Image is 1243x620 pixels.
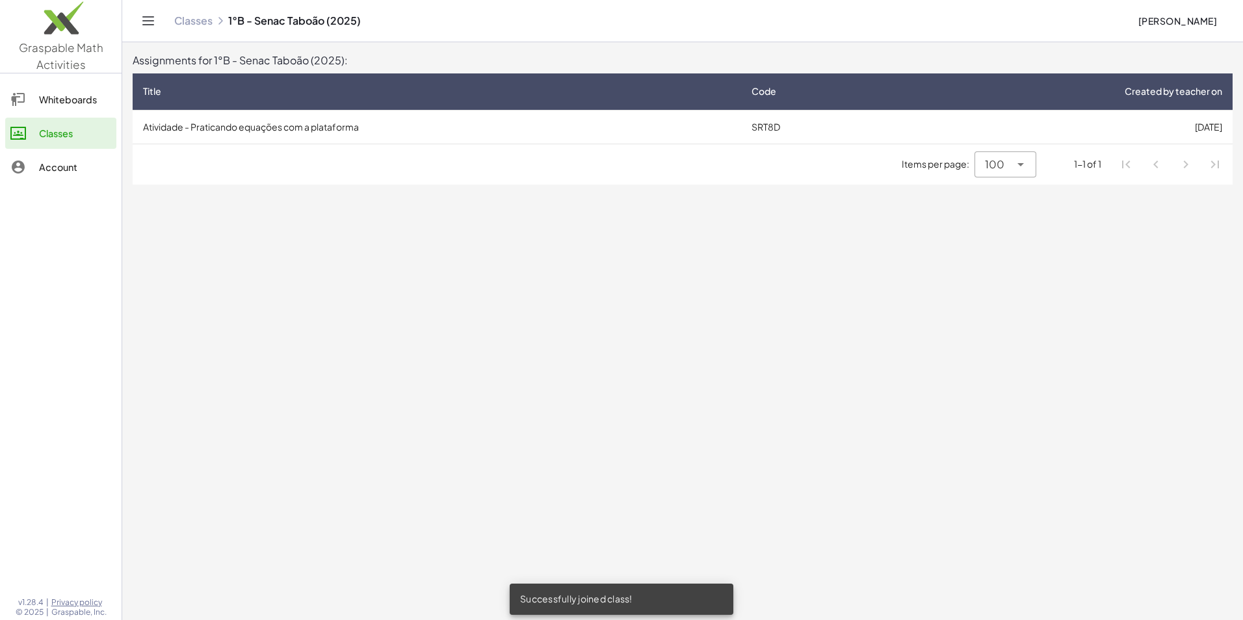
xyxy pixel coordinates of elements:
[1112,149,1230,179] nav: Pagination Navigation
[1138,15,1217,27] span: [PERSON_NAME]
[1125,84,1222,98] span: Created by teacher on
[5,118,116,149] a: Classes
[46,597,49,608] span: |
[51,607,107,617] span: Graspable, Inc.
[1074,157,1101,171] div: 1-1 of 1
[143,84,161,98] span: Title
[133,110,741,144] td: Atividade - Praticando equações com a plataforma
[893,110,1233,144] td: [DATE]
[138,10,159,31] button: Toggle navigation
[51,597,107,608] a: Privacy policy
[1127,9,1227,32] button: [PERSON_NAME]
[752,84,776,98] span: Code
[741,110,893,144] td: SRT8D
[5,84,116,115] a: Whiteboards
[174,14,213,27] a: Classes
[39,159,111,175] div: Account
[16,607,44,617] span: © 2025
[902,157,975,171] span: Items per page:
[39,92,111,107] div: Whiteboards
[510,584,733,615] div: Successfully joined class!
[985,157,1004,172] span: 100
[39,125,111,141] div: Classes
[5,151,116,183] a: Account
[133,53,1233,68] div: Assignments for 1°B - Senac Taboão (2025):
[46,607,49,617] span: |
[19,40,103,71] span: Graspable Math Activities
[18,597,44,608] span: v1.28.4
